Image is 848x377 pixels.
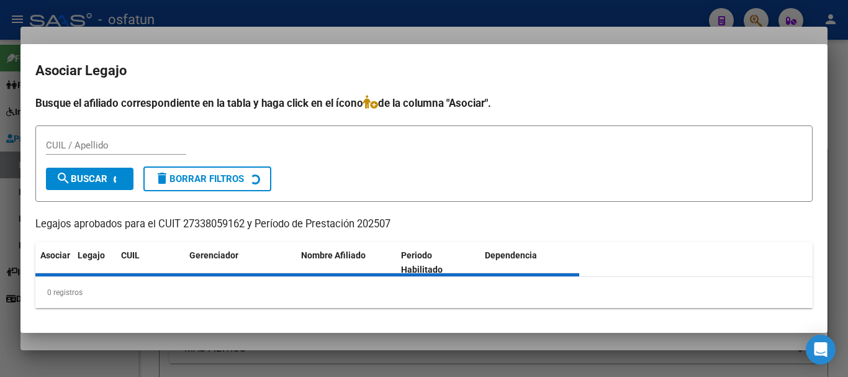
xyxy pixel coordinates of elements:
button: Buscar [46,168,133,190]
div: 0 registros [35,277,813,308]
datatable-header-cell: Periodo Habilitado [396,242,480,283]
h4: Busque el afiliado correspondiente en la tabla y haga click en el ícono de la columna "Asociar". [35,95,813,111]
span: Periodo Habilitado [401,250,443,275]
span: Asociar [40,250,70,260]
div: Open Intercom Messenger [806,335,836,365]
span: Nombre Afiliado [301,250,366,260]
h2: Asociar Legajo [35,59,813,83]
datatable-header-cell: Asociar [35,242,73,283]
span: Gerenciador [189,250,238,260]
datatable-header-cell: CUIL [116,242,184,283]
span: Legajo [78,250,105,260]
mat-icon: delete [155,171,169,186]
span: CUIL [121,250,140,260]
datatable-header-cell: Legajo [73,242,116,283]
span: Dependencia [485,250,537,260]
datatable-header-cell: Dependencia [480,242,580,283]
datatable-header-cell: Gerenciador [184,242,296,283]
button: Borrar Filtros [143,166,271,191]
mat-icon: search [56,171,71,186]
p: Legajos aprobados para el CUIT 27338059162 y Período de Prestación 202507 [35,217,813,232]
datatable-header-cell: Nombre Afiliado [296,242,396,283]
span: Buscar [56,173,107,184]
span: Borrar Filtros [155,173,244,184]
